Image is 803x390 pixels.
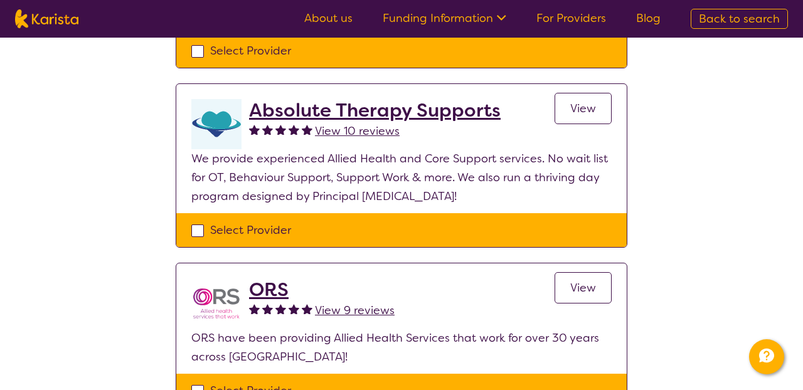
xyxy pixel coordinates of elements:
a: ORS [249,278,395,301]
img: fullstar [262,303,273,314]
img: Karista logo [15,9,78,28]
img: fullstar [275,303,286,314]
a: View 9 reviews [315,301,395,320]
span: View 10 reviews [315,124,400,139]
img: fullstar [302,124,312,135]
a: View [555,93,612,124]
img: fullstar [249,124,260,135]
img: otyvwjbtyss6nczvq3hf.png [191,99,242,149]
span: View 9 reviews [315,303,395,318]
img: nspbnteb0roocrxnmwip.png [191,278,242,329]
span: View [570,280,596,295]
a: View [555,272,612,303]
span: View [570,101,596,116]
img: fullstar [262,124,273,135]
button: Channel Menu [749,339,784,374]
a: Absolute Therapy Supports [249,99,501,122]
img: fullstar [289,124,299,135]
a: Back to search [691,9,788,29]
p: We provide experienced Allied Health and Core Support services. No wait list for OT, Behaviour Su... [191,149,612,206]
img: fullstar [249,303,260,314]
p: ORS have been providing Allied Health Services that work for over 30 years across [GEOGRAPHIC_DATA]! [191,329,612,366]
a: View 10 reviews [315,122,400,140]
a: For Providers [536,11,606,26]
img: fullstar [275,124,286,135]
span: Back to search [699,11,780,26]
a: About us [304,11,353,26]
a: Blog [636,11,661,26]
a: Funding Information [383,11,506,26]
img: fullstar [289,303,299,314]
img: fullstar [302,303,312,314]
